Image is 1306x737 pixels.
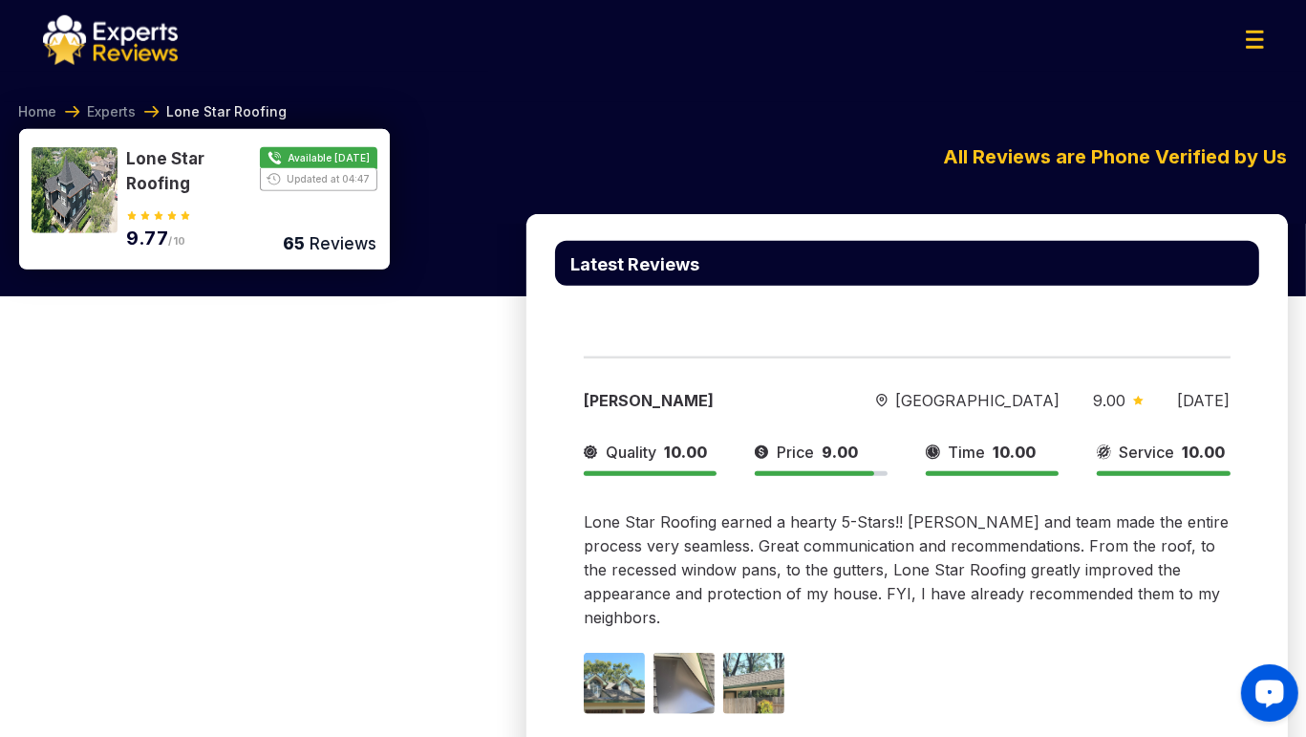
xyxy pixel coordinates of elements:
p: Latest Reviews [570,256,699,273]
nav: Breadcrumb [19,102,288,121]
span: Service [1119,441,1174,464]
img: Image 1 [584,653,645,714]
span: 10.00 [993,443,1036,462]
img: 175466279898754.jpeg [32,147,118,233]
p: Lone Star Roofing [19,129,268,158]
a: Experts [88,102,137,121]
img: Image 2 [653,653,715,714]
div: All Reviews are Phone Verified by Us [526,142,1288,171]
span: 65 [284,233,306,253]
span: /10 [169,235,186,248]
span: 9.77 [127,227,169,249]
span: Lone Star Roofing [167,102,288,121]
span: [GEOGRAPHIC_DATA] [895,389,1060,412]
img: slider icon [876,394,888,408]
div: [DATE] [1178,389,1231,412]
span: Time [948,441,985,464]
span: 9.00 [822,443,858,462]
div: [PERSON_NAME] [584,389,843,412]
span: 9.00 [1093,391,1125,410]
img: slider icon [584,441,598,464]
img: Image 3 [723,653,784,714]
img: slider icon [755,441,769,464]
span: Reviews [306,233,377,253]
img: slider icon [1097,441,1111,464]
span: Quality [606,441,656,464]
iframe: OpenWidget widget [1226,657,1306,737]
span: Lone Star Roofing earned a hearty 5-Stars!! [PERSON_NAME] and team made the entire process very s... [584,512,1229,627]
img: slider icon [926,441,940,464]
span: Price [777,441,814,464]
a: Home [19,102,57,121]
span: 10.00 [664,443,707,462]
img: slider icon [1133,396,1144,405]
span: 10.00 [1182,443,1225,462]
img: logo [43,15,178,65]
img: Menu Icon [1246,31,1264,49]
